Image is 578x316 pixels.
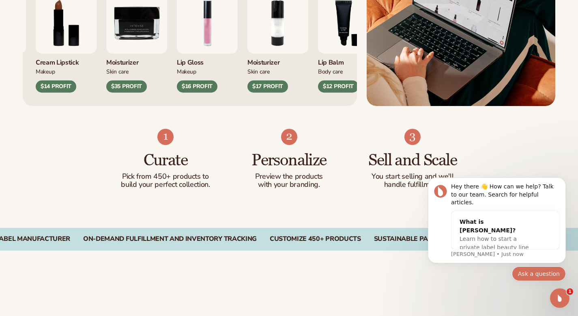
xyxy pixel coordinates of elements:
[550,288,569,308] iframe: Intercom live chat
[404,129,421,145] img: Shopify Image 6
[106,67,167,76] div: Skin Care
[83,235,257,243] div: On-Demand Fulfillment and Inventory Tracking
[270,235,361,243] div: CUSTOMIZE 450+ PRODUCTS
[367,173,458,181] p: You start selling and we'll
[36,80,76,93] div: $14 PROFIT
[374,235,458,243] div: SUSTAINABLE PACKAGING
[367,152,458,169] h3: Sell and Scale
[120,152,211,169] h3: Curate
[243,152,335,169] h3: Personalize
[247,67,308,76] div: Skin Care
[367,181,458,189] p: handle fulfillment.
[247,54,308,67] div: Moisturizer
[243,181,335,189] p: with your branding.
[157,129,174,145] img: Shopify Image 4
[120,173,211,189] p: Pick from 450+ products to build your perfect collection.
[106,54,167,67] div: Moisturizer
[318,80,359,93] div: $12 PROFIT
[36,67,97,76] div: Makeup
[318,54,379,67] div: Lip Balm
[416,159,578,294] iframe: Intercom notifications message
[243,173,335,181] p: Preview the products
[318,67,379,76] div: Body Care
[177,67,238,76] div: Makeup
[281,129,297,145] img: Shopify Image 5
[36,54,97,67] div: Cream Lipstick
[247,80,288,93] div: $17 PROFIT
[567,288,573,295] span: 1
[177,80,217,93] div: $16 PROFIT
[106,80,147,93] div: $35 PROFIT
[177,54,238,67] div: Lip Gloss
